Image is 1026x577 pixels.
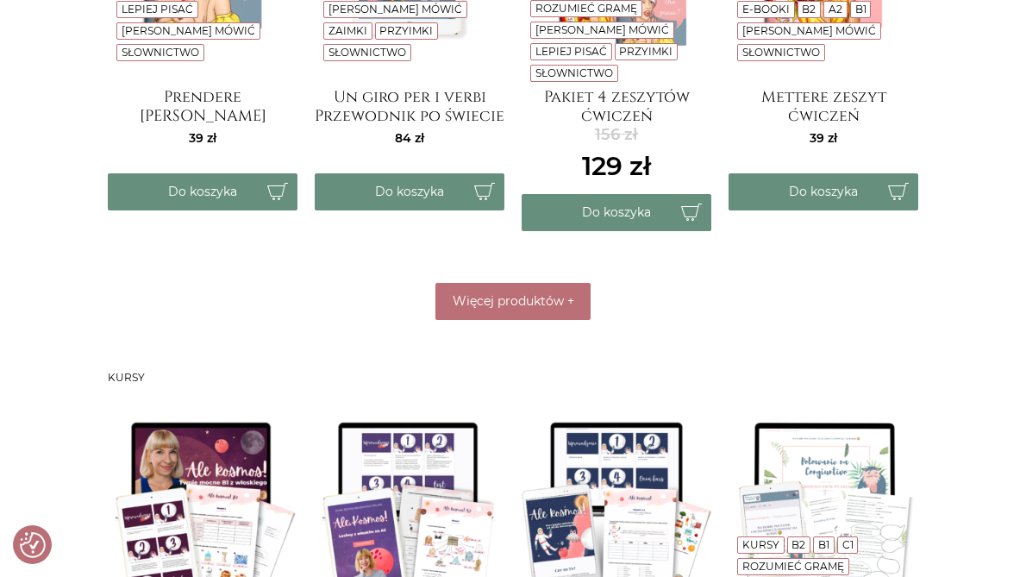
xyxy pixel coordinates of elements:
[122,3,193,16] a: Lepiej pisać
[395,130,424,146] span: 84
[435,283,591,320] button: Więcej produktów +
[108,372,918,384] h3: Kursy
[535,66,613,79] a: Słownictwo
[20,532,46,558] button: Preferencje co do zgód
[379,24,433,37] a: Przyimki
[328,3,462,16] a: [PERSON_NAME] mówić
[122,24,255,37] a: [PERSON_NAME] mówić
[742,24,876,37] a: [PERSON_NAME] mówić
[189,130,216,146] span: 39
[522,88,711,122] a: Pakiet 4 zeszytów ćwiczeń
[791,538,805,551] a: B2
[122,46,199,59] a: Słownictwo
[20,532,46,558] img: Revisit consent button
[729,88,918,122] a: Mettere zeszyt ćwiczeń
[742,3,790,16] a: E-booki
[582,147,651,185] ins: 129
[842,538,854,551] a: C1
[818,538,829,551] a: B1
[315,88,504,122] a: Un giro per i verbi Przewodnik po świecie włoskich czasowników
[742,560,844,573] a: Rozumieć gramę
[619,45,673,58] a: Przyimki
[742,538,779,551] a: Kursy
[855,3,866,16] a: B1
[802,3,816,16] a: B2
[453,293,564,309] span: Więcej produktów
[535,23,669,36] a: [PERSON_NAME] mówić
[535,2,637,15] a: Rozumieć gramę
[522,194,711,231] button: Do koszyka
[742,46,820,59] a: Słownictwo
[328,46,406,59] a: Słownictwo
[582,123,651,147] del: 156
[108,88,297,122] a: Prendere [PERSON_NAME]
[535,45,607,58] a: Lepiej pisać
[108,173,297,210] button: Do koszyka
[729,173,918,210] button: Do koszyka
[829,3,842,16] a: A2
[328,24,367,37] a: Zaimki
[315,173,504,210] button: Do koszyka
[567,293,574,309] span: +
[810,130,837,146] span: 39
